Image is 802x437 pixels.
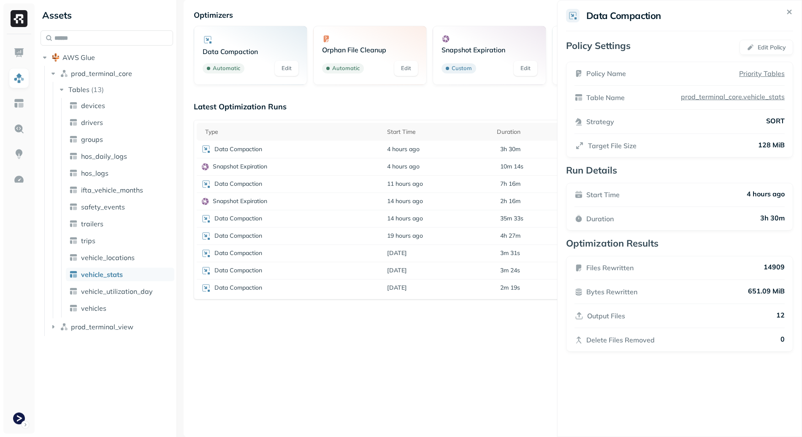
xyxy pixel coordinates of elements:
p: Files Rewritten [586,263,634,273]
p: 0 [780,335,785,345]
p: Output Files [587,311,625,321]
p: Target File Size [588,141,637,151]
p: 3h 30m [760,214,785,224]
p: SORT [766,117,785,127]
h2: Data Compaction [586,10,661,22]
p: 14909 [764,263,785,273]
button: Edit Policy [740,40,793,55]
a: prod_terminal_core.vehicle_stats [677,92,785,101]
p: 12 [776,311,785,321]
p: 128 MiB [758,141,785,151]
p: Duration [586,214,614,224]
p: prod_terminal_core.vehicle_stats [679,92,785,101]
a: Priority Tables [739,68,785,79]
p: 4 hours ago [747,190,785,200]
p: Table Name [586,92,625,103]
p: Policy Name [586,68,626,79]
p: Delete Files Removed [586,335,655,345]
p: Strategy [586,117,614,127]
p: 651.09 MiB [748,287,785,297]
p: Policy Settings [566,40,631,55]
p: Start Time [586,190,620,200]
p: Optimization Results [566,237,793,249]
p: Bytes Rewritten [586,287,637,297]
p: Run Details [566,164,793,176]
